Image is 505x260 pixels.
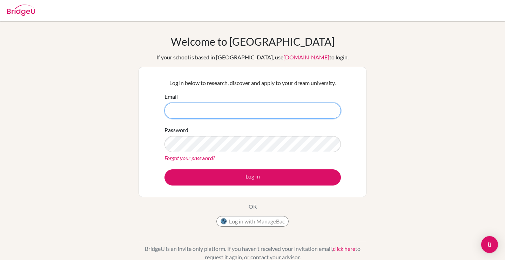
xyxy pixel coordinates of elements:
[164,155,215,161] a: Forgot your password?
[283,54,329,60] a: [DOMAIN_NAME]
[216,216,289,227] button: Log in with ManageBac
[164,92,178,101] label: Email
[481,236,498,253] div: Open Intercom Messenger
[7,5,35,16] img: Bridge-U
[249,202,257,211] p: OR
[156,53,349,61] div: If your school is based in [GEOGRAPHIC_DATA], use to login.
[164,169,341,186] button: Log in
[164,126,188,134] label: Password
[164,79,341,87] p: Log in below to research, discover and apply to your dream university.
[333,245,355,252] a: click here
[171,35,335,48] h1: Welcome to [GEOGRAPHIC_DATA]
